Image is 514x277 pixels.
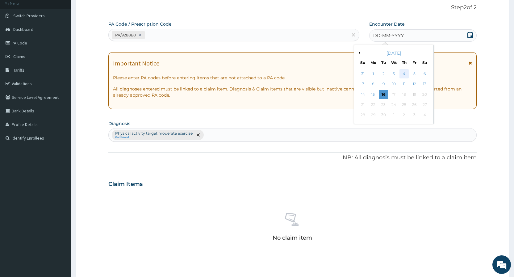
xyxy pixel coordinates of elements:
h3: Claim Items [108,181,143,188]
div: Choose Friday, September 5th, 2025 [410,69,419,78]
div: Choose Saturday, September 6th, 2025 [420,69,429,78]
p: All diagnoses entered must be linked to a claim item. Diagnosis & Claim Items that are visible bu... [113,86,472,98]
div: Not available Tuesday, September 30th, 2025 [379,111,388,120]
div: Choose Friday, September 12th, 2025 [410,80,419,89]
div: Choose Wednesday, September 3rd, 2025 [389,69,398,78]
div: Choose Sunday, September 14th, 2025 [358,90,367,99]
div: Not available Thursday, September 25th, 2025 [399,100,409,109]
div: Not available Sunday, September 28th, 2025 [358,111,367,120]
div: Not available Friday, October 3rd, 2025 [410,111,419,120]
div: Choose Thursday, September 11th, 2025 [399,80,409,89]
div: Tu [381,60,386,65]
p: Step 2 of 2 [108,4,477,11]
div: Choose Monday, September 15th, 2025 [369,90,378,99]
span: DD-MM-YYYY [373,32,404,39]
div: Not available Wednesday, October 1st, 2025 [389,111,398,120]
div: Not available Friday, September 19th, 2025 [410,90,419,99]
span: Dashboard [13,27,33,32]
div: Choose Tuesday, September 2nd, 2025 [379,69,388,78]
div: month 2025-09 [358,69,430,120]
span: We're online! [36,78,85,140]
div: Not available Saturday, October 4th, 2025 [420,111,429,120]
div: Not available Thursday, September 18th, 2025 [399,90,409,99]
div: Choose Wednesday, September 10th, 2025 [389,80,398,89]
p: Please enter PA codes before entering items that are not attached to a PA code [113,75,472,81]
div: Chat with us now [32,35,104,43]
div: Mo [370,60,376,65]
div: Choose Sunday, August 31st, 2025 [358,69,367,78]
img: d_794563401_company_1708531726252_794563401 [11,31,25,46]
h1: Important Notice [113,60,159,67]
span: Claims [13,54,25,59]
div: Choose Tuesday, September 16th, 2025 [379,90,388,99]
div: Th [401,60,407,65]
div: Sa [422,60,427,65]
div: Not available Thursday, October 2nd, 2025 [399,111,409,120]
div: Not available Monday, September 22nd, 2025 [369,100,378,109]
div: We [391,60,396,65]
div: Fr [412,60,417,65]
div: Not available Saturday, September 20th, 2025 [420,90,429,99]
span: Tariffs [13,67,24,73]
div: Su [360,60,365,65]
div: Not available Wednesday, September 24th, 2025 [389,100,398,109]
div: Choose Monday, September 8th, 2025 [369,80,378,89]
label: PA Code / Prescription Code [108,21,172,27]
textarea: Type your message and hit 'Enter' [3,169,118,190]
button: Previous Month [357,51,360,54]
div: Not available Wednesday, September 17th, 2025 [389,90,398,99]
div: Choose Thursday, September 4th, 2025 [399,69,409,78]
span: Switch Providers [13,13,45,19]
p: NB: All diagnosis must be linked to a claim item [108,154,477,162]
div: Choose Monday, September 1st, 2025 [369,69,378,78]
label: Diagnosis [108,120,130,127]
div: Not available Tuesday, September 23rd, 2025 [379,100,388,109]
div: Choose Saturday, September 13th, 2025 [420,80,429,89]
div: Not available Monday, September 29th, 2025 [369,111,378,120]
div: Choose Sunday, September 7th, 2025 [358,80,367,89]
div: Minimize live chat window [101,3,116,18]
div: [DATE] [357,50,431,56]
div: Choose Tuesday, September 9th, 2025 [379,80,388,89]
div: Not available Friday, September 26th, 2025 [410,100,419,109]
div: Not available Saturday, September 27th, 2025 [420,100,429,109]
div: PA/9288E0 [113,31,137,39]
label: Encounter Date [369,21,405,27]
div: Not available Sunday, September 21st, 2025 [358,100,367,109]
p: No claim item [273,235,312,241]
